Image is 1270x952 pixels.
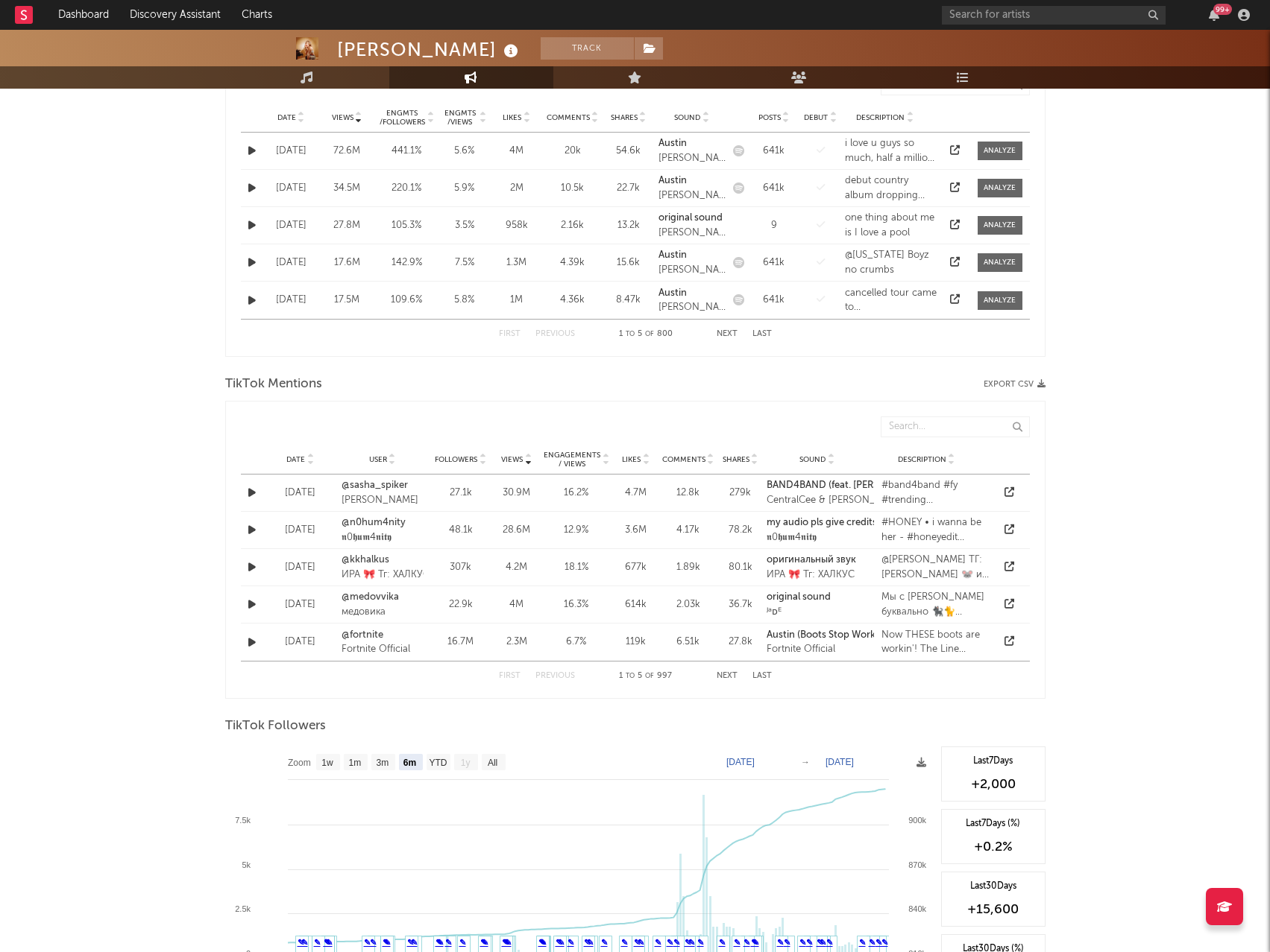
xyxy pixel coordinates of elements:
[767,568,856,583] div: ИРА 🎀 Тг: ХАЛКУС
[645,673,654,679] span: of
[342,530,424,545] div: 𝖓0𝖍𝖚𝖒4𝖓𝖎𝖙𝖞
[777,938,784,947] a: ✎
[606,181,651,196] div: 22.7k
[342,590,424,605] a: @medovvika
[429,758,447,768] text: YTD
[881,590,989,619] div: Мы с [PERSON_NAME] буквально 🐈‍⬛🐈 @[PERSON_NAME] #cleangirl #fypage
[949,755,1037,768] div: Last 7 Days
[881,938,888,947] a: ✎
[403,758,415,768] text: 6m
[658,176,687,185] strong: Austin
[543,486,610,501] div: 16.2 %
[767,493,933,508] div: CentralCee & [PERSON_NAME]
[767,515,877,545] a: my audio pls give credits𝖓0𝖍𝖚𝖒4𝖓𝖎𝖙𝖞
[908,904,926,913] text: 840k
[321,758,333,768] text: 1w
[655,938,661,947] a: ✎
[634,938,641,947] a: ✎
[758,113,781,122] span: Posts
[411,938,418,947] a: ✎
[856,113,905,122] span: Description
[342,553,424,568] a: @kkhalkus
[876,938,882,947] a: ✎
[323,256,371,270] div: 17.6M
[605,667,687,685] div: 1 5 997
[784,938,790,947] a: ✎
[342,642,424,657] div: Fortnite Official
[826,757,854,767] text: [DATE]
[826,938,833,947] a: ✎
[535,330,575,338] button: Previous
[442,181,487,196] div: 5.9 %
[379,144,435,159] div: 441.1 %
[431,560,491,575] div: 307k
[674,113,700,122] span: Sound
[442,109,478,127] div: Engmts / Views
[547,144,599,159] div: 20k
[442,218,487,233] div: 3.5 %
[658,300,726,315] div: [PERSON_NAME]
[370,938,377,947] a: ✎
[869,938,876,947] a: ✎
[767,590,831,619] a: original soundᴶᵃᴅᴱ
[752,218,796,233] div: 9
[949,901,1037,918] div: +15,600
[806,938,813,947] a: ✎
[605,326,687,343] div: 1 5 800
[817,938,823,947] a: ✎
[752,672,772,680] button: Last
[949,880,1037,893] div: Last 30 Days
[267,181,315,196] div: [DATE]
[267,486,334,501] div: [DATE]
[541,37,634,60] button: Track
[638,938,644,947] a: ✎
[626,673,635,679] span: to
[342,493,424,508] div: [PERSON_NAME]
[288,758,311,768] text: Zoom
[547,256,599,270] div: 4.39k
[267,597,334,612] div: [DATE]
[498,635,535,650] div: 2.3M
[845,248,937,277] div: @[US_STATE] Boyz no crumbs
[543,597,610,612] div: 16.3 %
[547,218,599,233] div: 2.16k
[342,515,424,530] a: @n0hum4nity
[379,293,435,308] div: 109.6 %
[342,568,424,583] div: ИРА 🎀 Тг: ХАЛКУС
[379,218,435,233] div: 105.3 %
[617,635,655,650] div: 119k
[601,938,608,947] a: ✎
[673,938,680,947] a: ✎
[547,293,599,308] div: 4.36k
[503,113,521,122] span: Likes
[606,144,651,159] div: 54.6k
[445,938,452,947] a: ✎
[286,455,305,464] span: Date
[606,256,651,270] div: 15.6k
[658,263,726,278] div: [PERSON_NAME]
[734,938,741,947] a: ✎
[617,560,655,575] div: 677k
[584,938,591,947] a: ✎
[277,113,296,122] span: Date
[752,256,796,270] div: 641k
[719,938,726,947] a: ✎
[622,455,641,464] span: Likes
[547,113,590,122] span: Comments
[752,330,772,338] button: Last
[267,560,334,575] div: [DATE]
[752,293,796,308] div: 641k
[658,188,726,203] div: [PERSON_NAME]
[658,288,687,298] strong: Austin
[323,144,371,159] div: 72.6M
[722,560,759,575] div: 80.1k
[845,286,937,315] div: cancelled tour came to [GEOGRAPHIC_DATA] so naturally we had to line dance backstage @[PERSON_NAM...
[501,455,523,464] span: Views
[949,838,1037,856] div: +0.2 %
[342,478,424,493] a: @sasha_spiker
[407,938,414,947] a: ✎
[324,938,330,947] a: ✎
[498,486,535,501] div: 30.9M
[942,6,1166,25] input: Search for artists
[617,523,655,538] div: 3.6M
